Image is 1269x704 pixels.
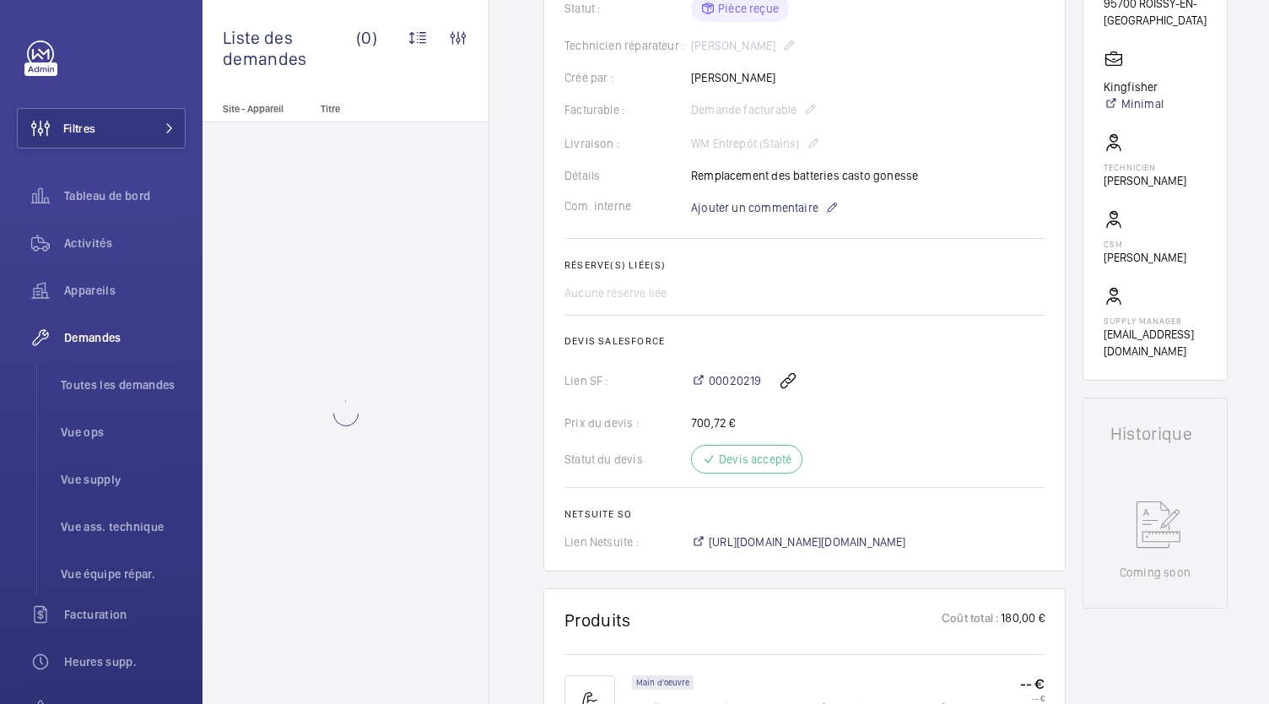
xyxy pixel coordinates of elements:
p: [EMAIL_ADDRESS][DOMAIN_NAME] [1104,326,1207,360]
span: Vue supply [61,471,186,488]
span: Vue équipe répar. [61,566,186,582]
h2: Devis Salesforce [564,335,1045,347]
a: Minimal [1104,95,1164,112]
p: Site - Appareil [202,103,314,115]
h2: Netsuite SO [564,508,1045,520]
a: 00020219 [691,372,761,389]
h2: Réserve(s) liée(s) [564,259,1045,271]
h1: Historique [1110,425,1200,442]
p: CSM [1104,239,1186,249]
p: Titre [321,103,432,115]
span: Ajouter un commentaire [691,199,818,216]
p: Main d'oeuvre [636,680,689,685]
p: -- € [1020,675,1045,693]
p: Supply manager [1104,316,1207,326]
span: 00020219 [709,372,761,389]
span: Vue ass. technique [61,518,186,535]
p: Coming soon [1120,564,1191,581]
span: Activités [64,235,186,252]
span: Heures supp. [64,653,186,670]
span: Vue ops [61,424,186,441]
span: Appareils [64,282,186,299]
p: Kingfisher [1104,79,1164,95]
p: 180,00 € [999,609,1044,631]
p: [PERSON_NAME] [1104,172,1186,189]
span: [URL][DOMAIN_NAME][DOMAIN_NAME] [709,533,906,550]
p: Coût total : [942,609,999,631]
h1: Produits [564,609,631,631]
p: Technicien [1104,162,1186,172]
span: Filtres [63,120,95,137]
span: Demandes [64,329,186,346]
span: Facturation [64,606,186,623]
button: Filtres [17,108,186,149]
span: Tableau de bord [64,187,186,204]
p: -- € [1020,693,1045,703]
span: Toutes les demandes [61,376,186,393]
a: [URL][DOMAIN_NAME][DOMAIN_NAME] [691,533,906,550]
span: Liste des demandes [223,27,356,69]
p: [PERSON_NAME] [1104,249,1186,266]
